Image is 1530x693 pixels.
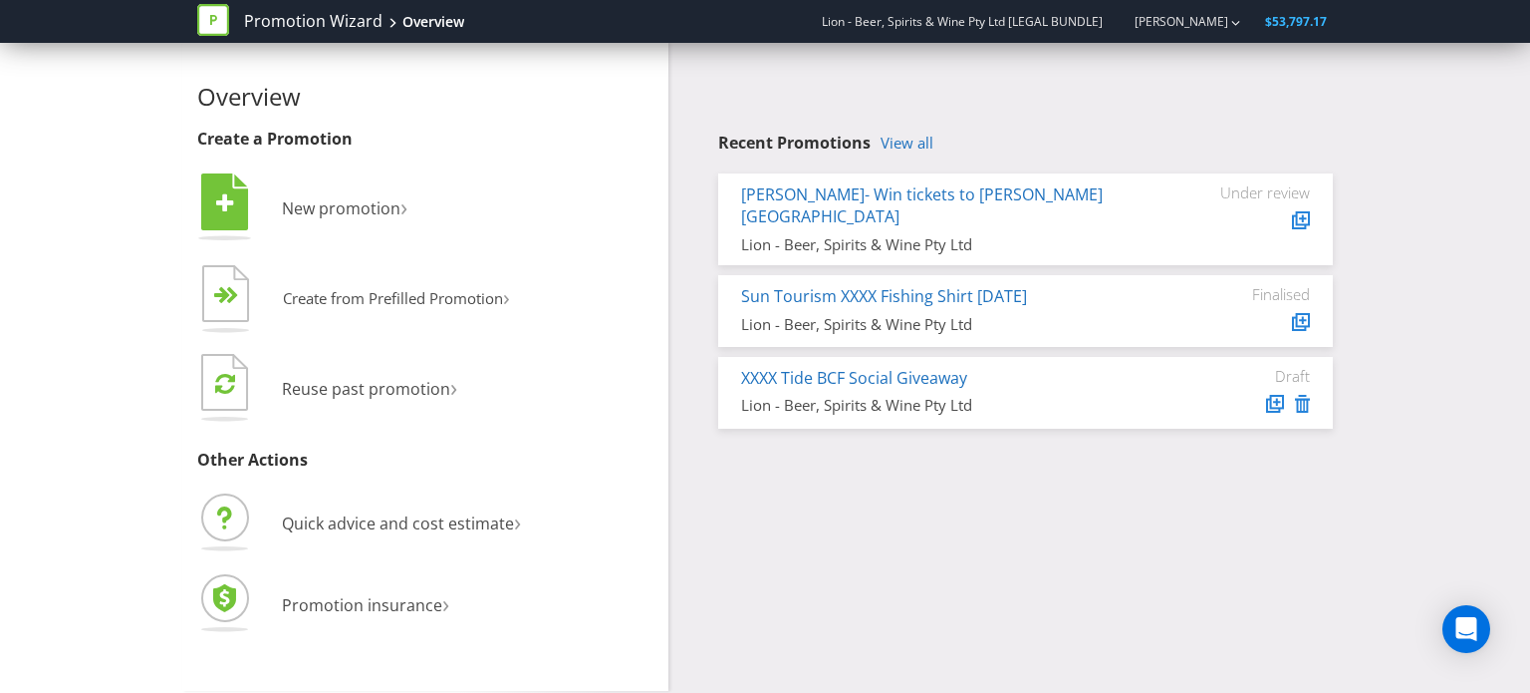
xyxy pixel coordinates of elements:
span: Reuse past promotion [282,378,450,400]
div: Lion - Beer, Spirits & Wine Pty Ltd [741,314,1160,335]
h3: Create a Promotion [197,131,653,149]
tspan:  [226,286,239,305]
span: New promotion [282,197,400,219]
tspan:  [216,192,234,214]
a: XXXX Tide BCF Social Giveaway [741,367,967,389]
a: [PERSON_NAME]- Win tickets to [PERSON_NAME] [GEOGRAPHIC_DATA] [741,183,1103,228]
div: Draft [1190,367,1310,385]
a: [PERSON_NAME] [1115,13,1228,30]
a: Promotion Wizard [244,10,382,33]
a: View all [881,135,933,152]
h2: Overview [197,84,653,110]
span: › [400,189,407,222]
span: Quick advice and cost estimate [282,513,514,534]
div: Finalised [1190,285,1310,303]
a: Quick advice and cost estimate› [197,513,521,534]
div: Lion - Beer, Spirits & Wine Pty Ltd [741,234,1160,255]
div: Overview [402,12,464,32]
span: › [442,586,449,619]
button: Create from Prefilled Promotion› [197,260,511,340]
a: Promotion insurance› [197,594,449,616]
a: Sun Tourism XXXX Fishing Shirt [DATE] [741,285,1027,307]
span: › [514,505,521,537]
h3: Other Actions [197,452,653,470]
tspan:  [215,372,235,395]
span: Promotion insurance [282,594,442,616]
div: Under review [1190,183,1310,201]
span: Recent Promotions [718,132,871,154]
span: Create from Prefilled Promotion [283,288,503,308]
div: Open Intercom Messenger [1442,605,1490,653]
span: › [450,370,457,403]
span: $53,797.17 [1265,13,1327,30]
span: › [503,281,510,312]
span: Lion - Beer, Spirits & Wine Pty Ltd [LEGAL BUNDLE] [822,13,1103,30]
div: Lion - Beer, Spirits & Wine Pty Ltd [741,395,1160,416]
